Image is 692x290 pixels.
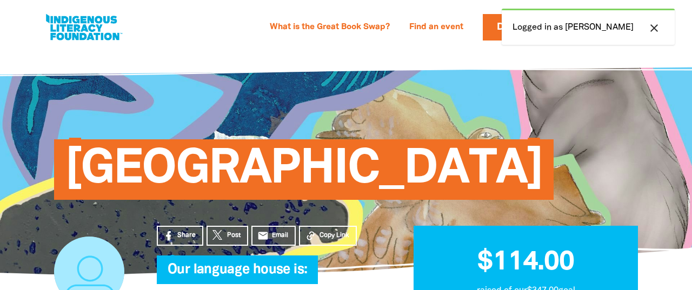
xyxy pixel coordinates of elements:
a: emailEmail [251,226,296,246]
i: email [257,230,269,241]
a: Post [207,226,248,246]
span: [GEOGRAPHIC_DATA] [65,147,543,200]
i: close [648,22,661,35]
a: Share [157,226,203,246]
a: What is the Great Book Swap? [263,19,396,36]
a: Donate [483,14,551,41]
div: Logged in as [PERSON_NAME] [502,9,675,45]
span: $114.00 [477,250,574,275]
span: Copy Link [320,231,349,240]
span: Email [272,231,288,240]
span: Our language house is: [168,264,307,284]
a: Find an event [403,19,470,36]
span: Share [177,231,196,240]
span: Post [227,231,241,240]
button: Copy Link [299,226,357,246]
button: close [644,21,664,35]
h6: My Team [157,273,381,280]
